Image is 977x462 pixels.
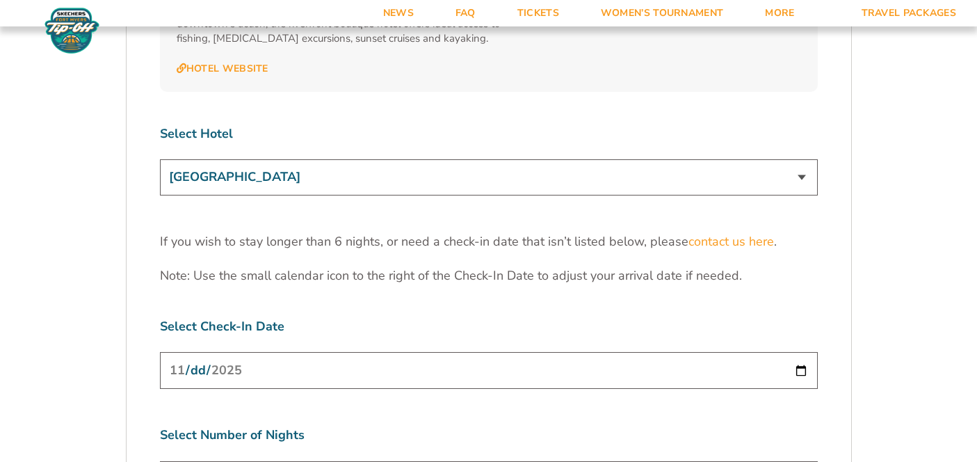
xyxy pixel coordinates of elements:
[688,233,774,250] a: contact us here
[177,63,268,75] a: Hotel Website
[42,7,102,54] img: Fort Myers Tip-Off
[160,318,818,335] label: Select Check-In Date
[160,233,818,250] p: If you wish to stay longer than 6 nights, or need a check-in date that isn’t listed below, please .
[160,427,818,444] label: Select Number of Nights
[160,267,818,285] p: Note: Use the small calendar icon to the right of the Check-In Date to adjust your arrival date i...
[160,125,818,143] label: Select Hotel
